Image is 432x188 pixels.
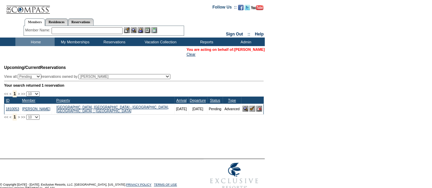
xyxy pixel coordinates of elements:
span: You are acting on behalf of: [186,47,265,52]
a: Property [56,98,70,102]
a: Departure [190,98,206,102]
img: Cancel Reservation [256,106,262,112]
img: b_calculator.gif [151,27,157,33]
span: << [4,92,8,96]
span: < [9,115,11,119]
div: Member Name: [25,27,52,33]
span: > [18,115,20,119]
span: << [4,115,8,119]
td: Admin [225,38,265,46]
img: Confirm Reservation [249,106,255,112]
div: Your search returned 1 reservation [4,83,264,87]
img: Become our fan on Facebook [238,5,243,10]
div: View all: reservations owned by: [4,74,173,79]
a: Members [25,18,45,26]
a: Residences [45,18,68,26]
span: < [9,92,11,96]
a: [GEOGRAPHIC_DATA], [GEOGRAPHIC_DATA] - [GEOGRAPHIC_DATA], [GEOGRAPHIC_DATA] :: [GEOGRAPHIC_DATA] [56,105,169,113]
span: >> [21,115,25,119]
a: [PERSON_NAME] [22,107,50,111]
a: Arrival [176,98,186,102]
a: Type [228,98,236,102]
img: b_edit.gif [124,27,130,33]
img: Follow us on Twitter [245,5,250,10]
img: Subscribe to our YouTube Channel [251,5,263,10]
a: Help [255,32,264,37]
a: 1810053 [6,107,19,111]
a: [PERSON_NAME] [234,47,265,52]
a: Clear [186,52,195,56]
a: Status [210,98,220,102]
td: Vacation Collection [133,38,186,46]
a: ID [6,98,10,102]
a: Reservations [68,18,94,26]
td: Pending [207,104,223,114]
img: Impersonate [138,27,143,33]
span: 1 [13,114,17,120]
img: View [131,27,137,33]
span: 1 [13,90,17,97]
a: Subscribe to our YouTube Channel [251,7,263,11]
td: My Memberships [55,38,94,46]
span: Upcoming/Current [4,65,40,70]
a: Become our fan on Facebook [238,7,243,11]
a: Sign Out [226,32,243,37]
span: Reservations [4,65,66,70]
td: Reservations [94,38,133,46]
td: [DATE] [175,104,188,114]
img: Reservations [144,27,150,33]
a: PRIVACY POLICY [126,183,151,186]
span: > [18,92,20,96]
a: Member [22,98,35,102]
span: >> [21,92,25,96]
td: [DATE] [188,104,207,114]
a: Follow us on Twitter [245,7,250,11]
td: Advanced [223,104,241,114]
td: Reports [186,38,225,46]
td: Follow Us :: [212,4,237,12]
span: :: [248,32,250,37]
a: TERMS OF USE [154,183,177,186]
td: Home [15,38,55,46]
img: View Reservation [242,106,248,112]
